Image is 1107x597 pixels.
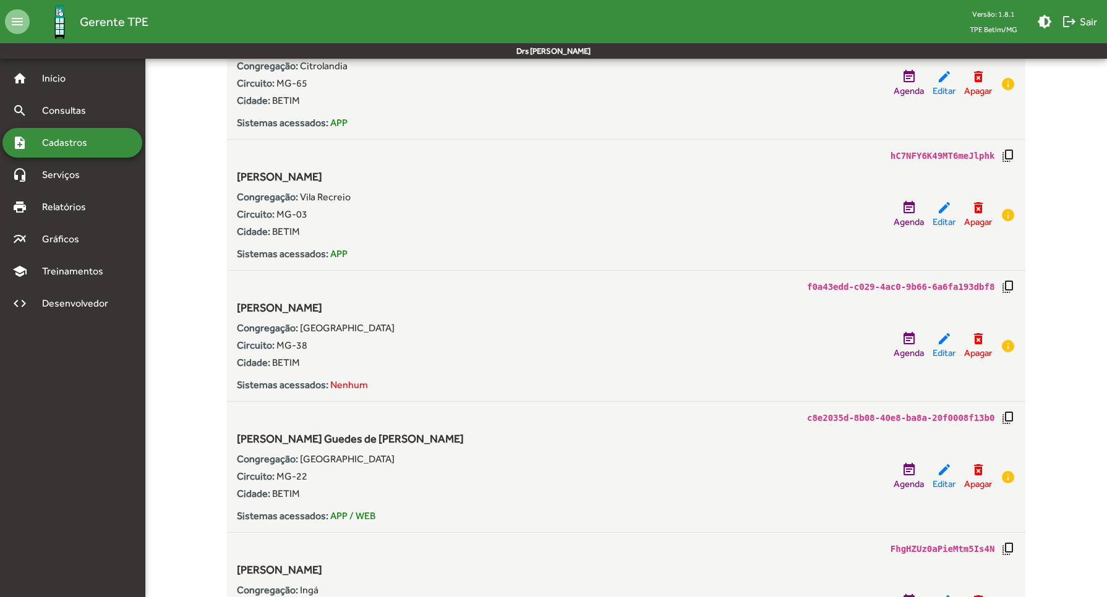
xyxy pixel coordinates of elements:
mat-icon: menu [5,9,30,34]
strong: Cidade: [237,95,270,106]
div: Versão: 1.8.1 [960,6,1027,22]
span: Treinamentos [35,264,118,279]
span: Editar [933,215,955,229]
span: [PERSON_NAME] [237,170,322,183]
code: f0a43edd-c029-4ac0-9b66-6a6fa193dbf8 [807,281,994,294]
span: Agenda [894,84,924,98]
strong: Cidade: [237,357,270,368]
span: Relatórios [35,200,102,214]
mat-icon: multiline_chart [12,232,27,247]
strong: Congregação: [237,191,298,203]
span: [PERSON_NAME] [237,301,322,314]
strong: Sistemas acessados: [237,117,328,129]
mat-icon: home [12,71,27,86]
span: BETIM [272,95,300,106]
span: Gráficos [35,232,96,247]
span: Agenda [894,346,924,360]
strong: Circuito: [237,77,275,89]
span: Editar [933,84,955,98]
span: Gerente TPE [80,12,148,32]
mat-icon: info [1001,208,1015,222]
span: Nenhum [330,379,368,391]
a: Gerente TPE [30,2,148,42]
span: [PERSON_NAME] Guedes de [PERSON_NAME] [237,432,464,445]
span: Desenvolvedor [35,296,122,311]
span: Sair [1062,11,1097,33]
mat-icon: delete_forever [971,69,986,84]
mat-icon: event_note [902,331,917,346]
mat-icon: event_note [902,69,917,84]
strong: Congregação: [237,322,298,334]
mat-icon: copy_all [1001,541,1015,556]
mat-icon: print [12,200,27,214]
span: [GEOGRAPHIC_DATA] [300,322,395,334]
mat-icon: copy_all [1001,148,1015,163]
span: Apagar [964,477,992,491]
span: [PERSON_NAME] [237,563,322,576]
mat-icon: delete_forever [971,200,986,215]
span: Apagar [964,346,992,360]
strong: Sistemas acessados: [237,248,328,260]
button: Sair [1057,11,1102,33]
mat-icon: school [12,264,27,279]
strong: Sistemas acessados: [237,510,328,522]
span: BETIM [272,226,300,237]
mat-icon: delete_forever [971,331,986,346]
mat-icon: event_note [902,200,917,215]
span: APP [330,248,348,260]
span: MG-03 [276,208,307,220]
mat-icon: event_note [902,462,917,477]
span: MG-22 [276,470,307,482]
span: MG-38 [276,339,307,351]
span: Editar [933,346,955,360]
span: APP [330,117,348,129]
span: MG-65 [276,77,307,89]
span: Apagar [964,84,992,98]
code: FhgHZUz0aPieMtm5Is4N [891,543,995,556]
span: Início [35,71,83,86]
span: BETIM [272,488,300,499]
span: Ingá [300,584,318,596]
span: Cadastros [35,135,103,150]
span: APP / WEB [330,510,375,522]
strong: Circuito: [237,208,275,220]
strong: Cidade: [237,488,270,499]
mat-icon: brightness_medium [1037,14,1052,29]
img: Logo [40,2,80,42]
mat-icon: edit [937,462,952,477]
strong: Congregação: [237,453,298,465]
span: Agenda [894,215,924,229]
code: hC7NFY6K49MT6meJlphk [891,150,995,163]
strong: Congregação: [237,584,298,596]
strong: Sistemas acessados: [237,379,328,391]
mat-icon: info [1001,77,1015,91]
mat-icon: info [1001,470,1015,485]
span: Serviços [35,167,96,182]
strong: Circuito: [237,470,275,482]
mat-icon: copy_all [1001,410,1015,425]
mat-icon: info [1001,339,1015,354]
mat-icon: note_add [12,135,27,150]
span: Editar [933,477,955,491]
mat-icon: code [12,296,27,311]
mat-icon: edit [937,200,952,215]
strong: Congregação: [237,60,298,72]
span: Consultas [35,103,102,118]
strong: Cidade: [237,226,270,237]
mat-icon: search [12,103,27,118]
span: Citrolandia [300,60,348,72]
span: Vila Recreio [300,191,351,203]
strong: Circuito: [237,339,275,351]
mat-icon: headset_mic [12,167,27,182]
span: TPE Betim/MG [960,22,1027,37]
span: Agenda [894,477,924,491]
span: Apagar [964,215,992,229]
code: c8e2035d-8b08-40e8-ba8a-20f0008f13b0 [807,412,994,425]
mat-icon: edit [937,69,952,84]
mat-icon: copy_all [1001,279,1015,294]
mat-icon: logout [1062,14,1077,29]
span: [GEOGRAPHIC_DATA] [300,453,395,465]
mat-icon: edit [937,331,952,346]
span: BETIM [272,357,300,368]
mat-icon: delete_forever [971,462,986,477]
